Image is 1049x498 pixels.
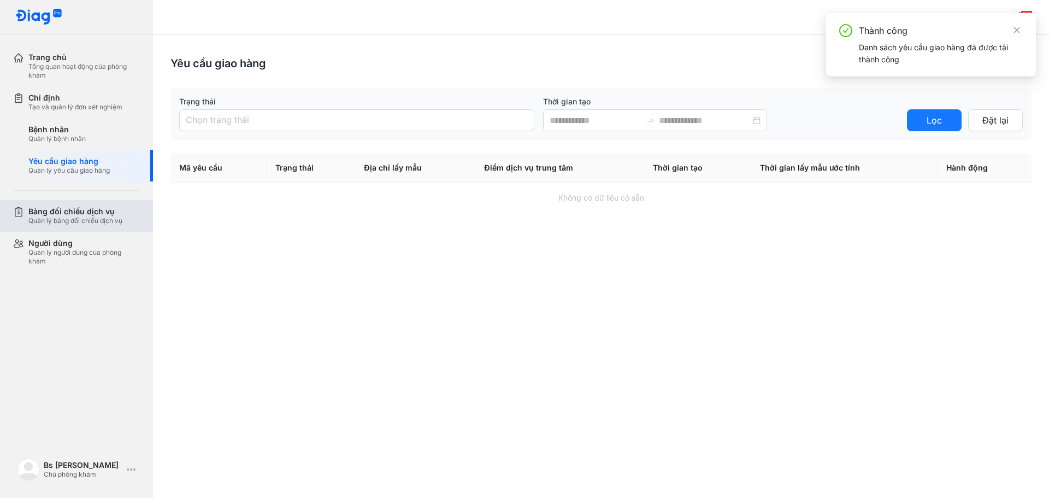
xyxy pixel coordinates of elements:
[751,153,938,183] th: Thời gian lấy mẫu ước tính
[28,62,140,80] div: Tổng quan hoạt động của phòng khám
[28,207,122,216] div: Bảng đối chiếu dịch vụ
[938,153,1032,183] th: Hành động
[907,109,962,131] button: Lọc
[982,114,1009,127] span: Đặt lại
[28,248,140,266] div: Quản lý người dùng của phòng khám
[927,114,942,127] span: Lọc
[475,153,645,183] th: Điểm dịch vụ trung tâm
[15,9,62,26] img: logo
[968,109,1023,131] button: Đặt lại
[839,24,852,37] span: check-circle
[859,42,1023,66] div: Danh sách yêu cầu giao hàng đã được tải thành công
[1021,10,1033,18] span: 910
[644,153,751,183] th: Thời gian tạo
[28,93,122,103] div: Chỉ định
[170,56,266,71] div: Yêu cầu giao hàng
[1013,26,1021,34] span: close
[179,96,534,107] label: Trạng thái
[646,116,655,125] span: to
[44,470,122,479] div: Chủ phòng khám
[28,156,110,166] div: Yêu cầu giao hàng
[170,183,1032,213] td: Không có dữ liệu có sẵn
[646,116,655,125] span: swap-right
[267,153,355,183] th: Trạng thái
[17,459,39,481] img: logo
[859,24,1023,37] div: Thành công
[28,52,140,62] div: Trang chủ
[28,166,110,175] div: Quản lý yêu cầu giao hàng
[170,153,267,183] th: Mã yêu cầu
[44,460,122,470] div: Bs [PERSON_NAME]
[28,125,86,134] div: Bệnh nhân
[28,134,86,143] div: Quản lý bệnh nhân
[28,238,140,248] div: Người dùng
[543,96,898,107] label: Thời gian tạo
[28,103,122,112] div: Tạo và quản lý đơn xét nghiệm
[28,216,122,225] div: Quản lý bảng đối chiếu dịch vụ
[355,153,475,183] th: Địa chỉ lấy mẫu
